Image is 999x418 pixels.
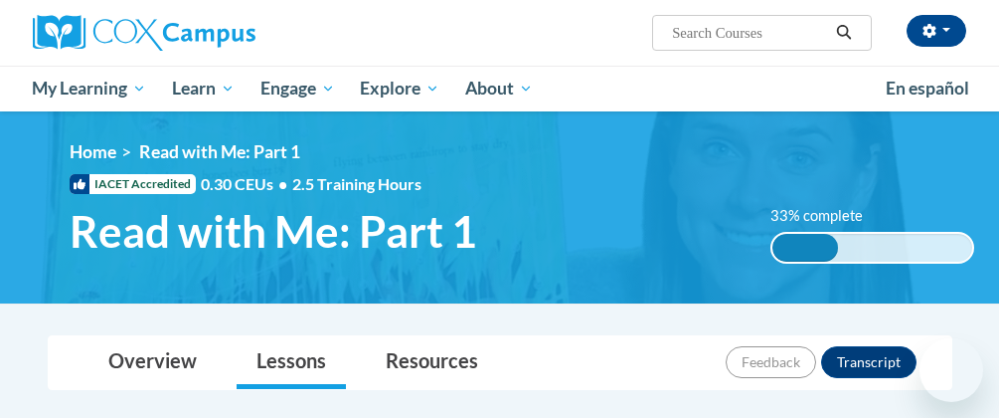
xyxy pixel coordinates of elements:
[260,77,335,101] span: Engage
[248,66,348,111] a: Engage
[201,173,292,195] span: 0.30 CEUs
[829,21,859,45] button: Search
[33,15,255,51] img: Cox Campus
[70,174,196,194] span: IACET Accredited
[32,77,146,101] span: My Learning
[907,15,966,47] button: Account Settings
[33,15,324,51] a: Cox Campus
[347,66,452,111] a: Explore
[70,141,116,162] a: Home
[172,77,235,101] span: Learn
[465,77,533,101] span: About
[70,205,477,258] span: Read with Me: Part 1
[366,336,498,389] a: Resources
[919,338,983,402] iframe: Button to launch messaging window
[670,21,829,45] input: Search Courses
[360,77,439,101] span: Explore
[726,346,816,378] button: Feedback
[772,234,838,262] div: 33% complete
[770,205,885,227] label: 33% complete
[20,66,160,111] a: My Learning
[452,66,546,111] a: About
[237,336,346,389] a: Lessons
[139,141,300,162] span: Read with Me: Part 1
[886,78,969,99] span: En español
[278,174,287,193] span: •
[88,336,217,389] a: Overview
[18,66,982,111] div: Main menu
[821,346,916,378] button: Transcript
[873,68,982,109] a: En español
[292,174,421,193] span: 2.5 Training Hours
[159,66,248,111] a: Learn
